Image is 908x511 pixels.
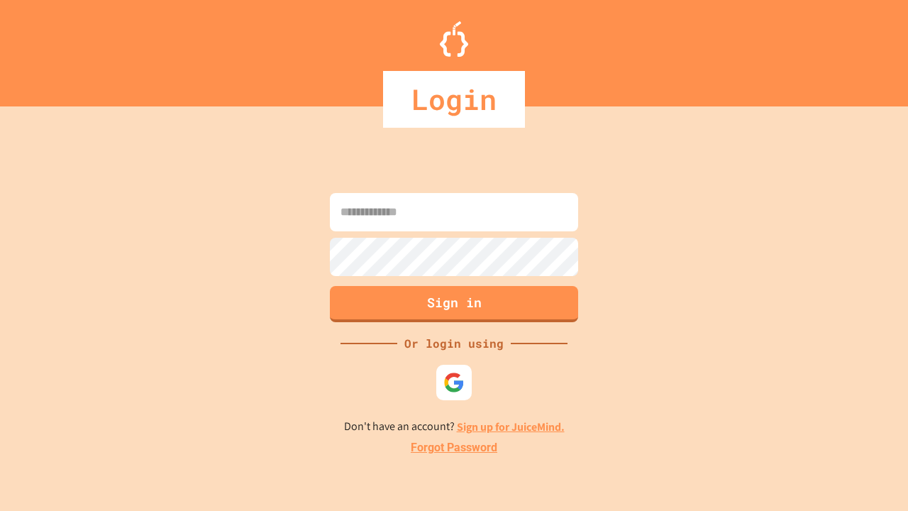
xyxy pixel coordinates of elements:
[344,418,565,436] p: Don't have an account?
[330,286,578,322] button: Sign in
[383,71,525,128] div: Login
[443,372,465,393] img: google-icon.svg
[411,439,497,456] a: Forgot Password
[848,454,894,497] iframe: chat widget
[397,335,511,352] div: Or login using
[790,392,894,453] iframe: chat widget
[457,419,565,434] a: Sign up for JuiceMind.
[440,21,468,57] img: Logo.svg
